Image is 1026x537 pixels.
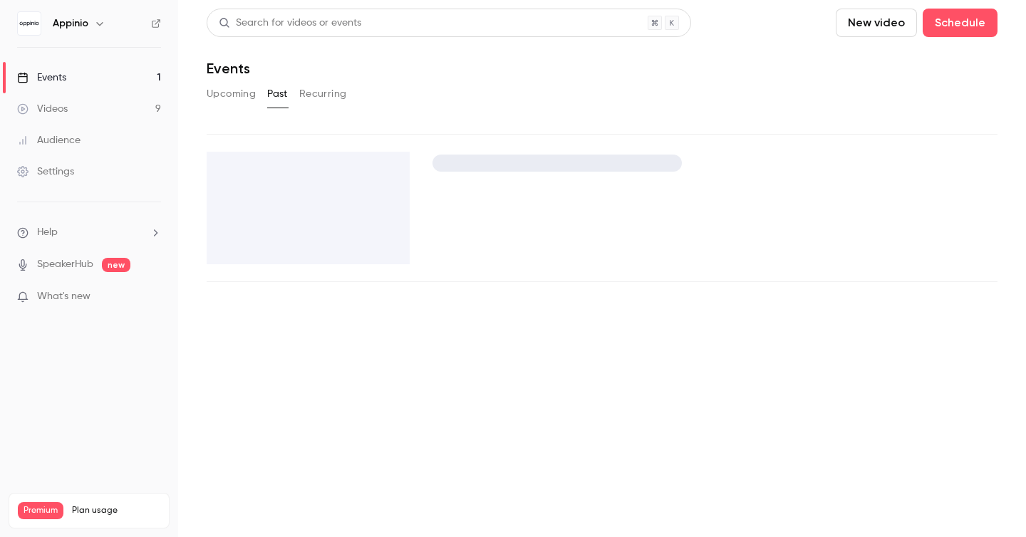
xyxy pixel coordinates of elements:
[37,289,90,304] span: What's new
[37,257,93,272] a: SpeakerHub
[72,505,160,516] span: Plan usage
[267,83,288,105] button: Past
[923,9,997,37] button: Schedule
[53,16,88,31] h6: Appinio
[219,16,361,31] div: Search for videos or events
[17,165,74,179] div: Settings
[207,60,250,77] h1: Events
[102,258,130,272] span: new
[17,102,68,116] div: Videos
[17,133,81,147] div: Audience
[299,83,347,105] button: Recurring
[18,12,41,35] img: Appinio
[18,502,63,519] span: Premium
[836,9,917,37] button: New video
[17,71,66,85] div: Events
[37,225,58,240] span: Help
[207,83,256,105] button: Upcoming
[17,225,161,240] li: help-dropdown-opener
[144,291,161,303] iframe: Noticeable Trigger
